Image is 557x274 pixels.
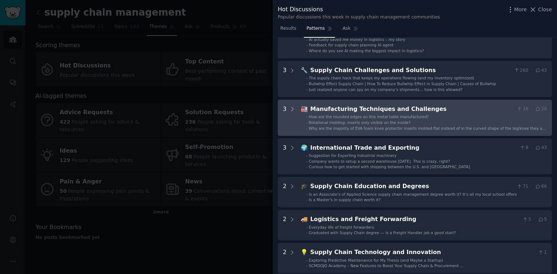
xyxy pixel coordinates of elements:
span: Is a Master's in supply chain worth it? [309,198,381,202]
span: Ask [343,25,351,32]
div: - [306,42,308,47]
span: 8 [519,145,528,151]
span: Graduated with Supply Chain degree — is a Freight Handler job a good start? [309,231,456,235]
div: 3 [283,144,286,170]
a: Patterns [304,23,335,38]
div: - [306,37,308,42]
div: - [306,81,308,86]
span: 🏭 [301,105,308,112]
span: · [531,145,532,151]
span: 🚚 [301,216,308,223]
div: International Trade and Exporting [310,144,517,153]
span: 🌍 [301,144,308,151]
span: 43 [535,67,547,74]
div: - [306,120,308,125]
div: 2 [283,215,286,235]
span: Where do you see AI making the biggest impact in logistics? [309,49,424,53]
div: - [306,75,308,80]
a: Ask [340,23,361,38]
span: 🎓 [301,183,308,190]
span: More [514,6,527,13]
span: 16 [516,106,528,112]
span: AI actually saved me money in logistics – my story [309,37,405,42]
span: 💡 [301,249,308,256]
div: - [306,258,308,263]
span: 1 [538,249,547,256]
span: Why are the majority of EVA foam knee protector inserts molded flat instead of in the curved shap... [309,126,546,136]
div: - [306,225,308,230]
span: · [531,67,532,74]
span: · [534,216,535,223]
button: Close [529,6,552,13]
div: 3 [283,105,286,131]
span: 66 [535,183,547,190]
div: 2 [283,248,286,268]
div: - [306,153,308,158]
span: How are the rounded edges on this metal table manufactured? [309,115,429,119]
div: - [306,87,308,92]
span: 5 [538,216,547,223]
a: Results [278,23,299,38]
span: Results [280,25,296,32]
div: - [306,197,308,202]
span: Feedback for supply chain planning AI agent [309,43,394,47]
span: Close [538,6,552,13]
div: Supply Chain Education and Degrees [310,182,514,191]
span: Patterns [306,25,325,32]
div: Logistics and Freight Forwarding [310,215,520,224]
span: Is an Associate’s of Applied Science supply chain management degree worth it? It’s all my local s... [309,192,517,196]
div: - [306,164,308,169]
span: 🔧 [301,67,308,74]
span: 43 [535,145,547,151]
div: - [306,48,308,53]
div: - [306,159,308,164]
span: 20 [535,106,547,112]
div: - [306,192,308,197]
span: The supply chain hack that keeps my operations flowing (and my inventory optimized) [309,76,474,80]
span: · [531,106,532,112]
span: Bullwhip Effect Supply Chain | How To Reduce Bullwhip Effect in Supply Chain | Causes of Bullwhip [309,82,496,86]
div: Popular discussions this week in supply chain management communities [278,14,440,21]
div: - [306,263,308,268]
span: · [531,183,532,190]
span: Rotational molding: inserts only visible on the inside? [309,120,411,125]
div: Supply Chain Technology and Innovation [310,248,535,257]
div: - [306,114,308,119]
div: 3 [283,27,286,53]
span: Exploring Predictive Maintenance for My Thesis (and Maybe a Startup) [309,258,443,262]
div: 3 [283,66,286,92]
div: Hot Discussions [278,5,440,14]
span: Suggestion for Exporting Industrial machinery [309,153,397,158]
span: SCMDOJO Academy – New Features to Boost Your Supply Chain & Procurement ... [309,263,464,268]
div: - [306,230,308,235]
span: 260 [513,67,528,74]
div: Manufacturing Techniques and Challenges [310,105,514,114]
span: 5 [522,216,531,223]
div: Supply Chain Challenges and Solutions [310,66,511,75]
span: 71 [516,183,528,190]
span: Just realized anyone can spy on my company’s shipments… how is this allowed? [309,87,463,92]
div: - [306,126,308,131]
span: Everyday life of freight forwarders. [309,225,375,229]
span: Curious how to get started with shipping between the U.S. and [GEOGRAPHIC_DATA] [309,165,470,169]
span: Company wants to setup a second warehouse [DATE]. This is crazy, right? [309,159,450,163]
div: 2 [283,182,286,202]
button: More [507,6,527,13]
